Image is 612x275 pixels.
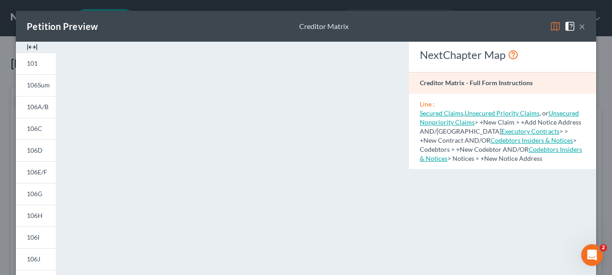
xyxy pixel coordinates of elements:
[420,145,582,162] a: Codebtors Insiders & Notices
[27,103,49,111] span: 106A/B
[27,42,38,53] img: expand-e0f6d898513216a626fdd78e52531dac95497ffd26381d4c15ee2fc46db09dca.svg
[16,140,56,161] a: 106D
[16,96,56,118] a: 106A/B
[16,205,56,227] a: 106H
[491,136,573,144] a: Codebtors Insiders & Notices
[465,109,549,117] span: , or
[27,81,50,89] span: 106Sum
[16,227,56,248] a: 106I
[420,79,533,87] strong: Creditor Matrix - Full Form Instructions
[550,21,561,32] img: map-eea8200ae884c6f1103ae1953ef3d486a96c86aabb227e865a55264e3737af1f.svg
[27,59,38,67] span: 101
[27,212,43,219] span: 106H
[465,109,539,117] a: Unsecured Priority Claims
[27,20,98,33] div: Petition Preview
[16,248,56,270] a: 106J
[420,109,465,117] span: ,
[299,21,349,32] div: Creditor Matrix
[420,136,577,153] span: > Codebtors > +New Codebtor AND/OR
[27,125,42,132] span: 106C
[420,100,435,108] span: Line :
[16,118,56,140] a: 106C
[420,48,585,62] div: NextChapter Map
[16,161,56,183] a: 106E/F
[420,127,568,144] span: > > +New Contract AND/OR
[16,53,56,74] a: 101
[27,168,47,176] span: 106E/F
[420,145,582,162] span: > Notices > +New Notice Address
[581,244,603,266] iframe: Intercom live chat
[420,109,581,135] span: > +New Claim > +Add Notice Address AND/[GEOGRAPHIC_DATA]
[579,21,585,32] button: ×
[16,74,56,96] a: 106Sum
[27,233,39,241] span: 106I
[27,255,40,263] span: 106J
[16,183,56,205] a: 106G
[501,127,559,135] a: Executory Contracts
[564,21,575,32] img: help-close-5ba153eb36485ed6c1ea00a893f15db1cb9b99d6cae46e1a8edb6c62d00a1a76.svg
[27,146,43,154] span: 106D
[600,244,607,251] span: 2
[420,109,463,117] a: Secured Claims
[420,109,579,126] a: Unsecured Nonpriority Claims
[27,190,42,198] span: 106G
